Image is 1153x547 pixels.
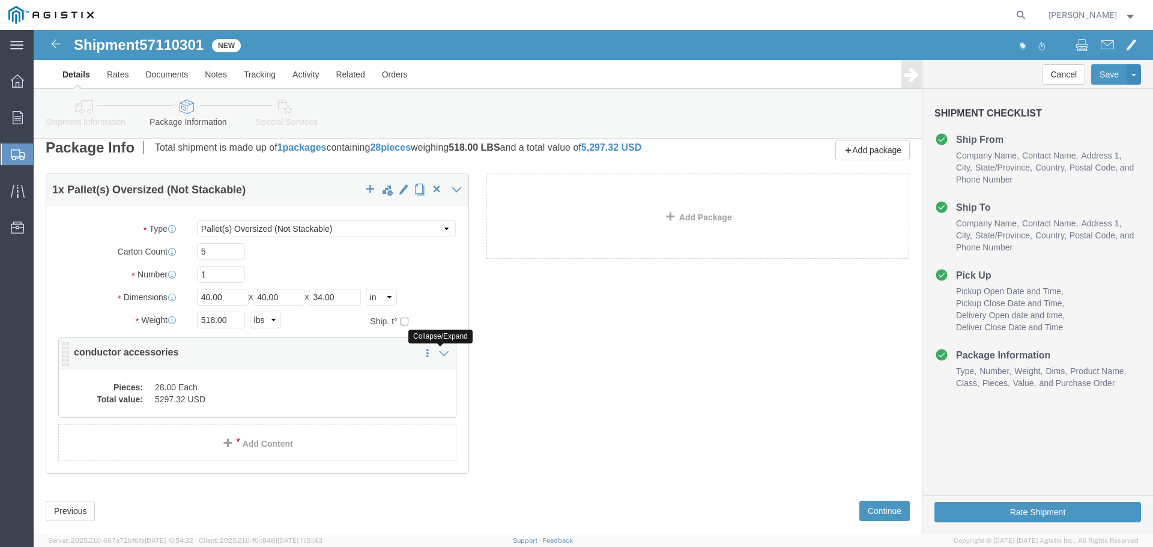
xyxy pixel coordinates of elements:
iframe: FS Legacy Container [34,30,1153,534]
span: [DATE] 10:54:32 [145,537,193,544]
a: Support [513,537,543,544]
span: Server: 2025.21.0-667a72bf6fa [48,537,193,544]
span: Client: 2025.21.0-f0c8481 [199,537,322,544]
span: [DATE] 11:51:43 [277,537,322,544]
button: [PERSON_NAME] [1048,8,1137,22]
a: Feedback [542,537,573,544]
img: logo [8,6,94,24]
span: Copyright © [DATE]-[DATE] Agistix Inc., All Rights Reserved [954,536,1139,546]
span: Elijah Platt [1049,8,1117,22]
